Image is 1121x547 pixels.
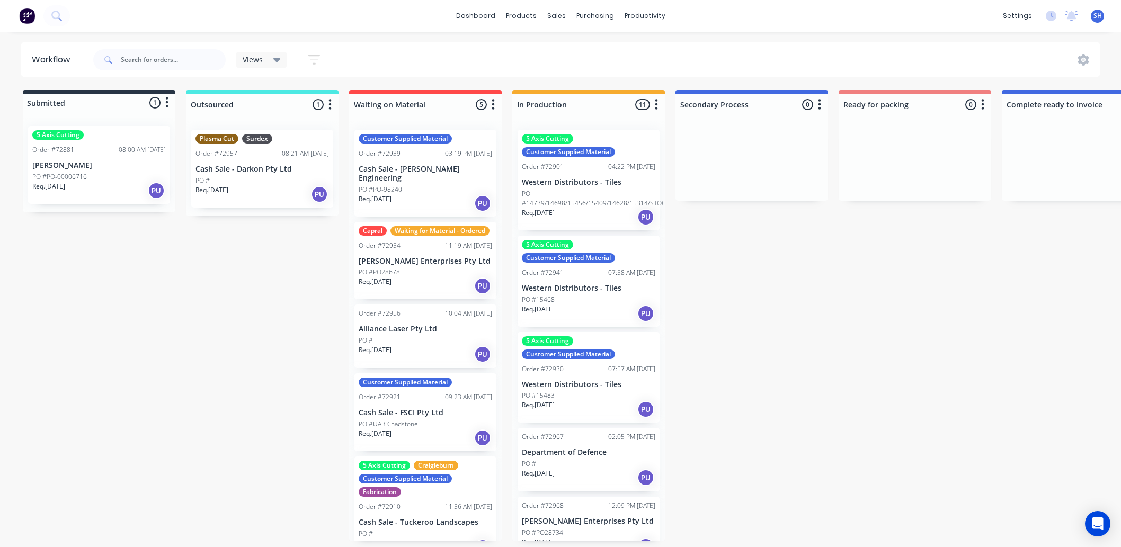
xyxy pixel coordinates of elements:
div: Workflow [32,53,75,66]
div: Order #72956 [359,309,401,318]
p: Western Distributors - Tiles [522,380,655,389]
div: PU [637,469,654,486]
div: Order #72941 [522,268,564,277]
div: Order #72901 [522,162,564,172]
div: 08:21 AM [DATE] [282,149,329,158]
p: Req. [DATE] [32,182,65,191]
div: Order #72881 [32,145,74,155]
img: Factory [19,8,35,24]
p: PO # [522,459,536,469]
p: Department of Defence [522,448,655,457]
p: Cash Sale - [PERSON_NAME] Engineering [359,165,492,183]
span: Views [243,54,263,65]
p: Req. [DATE] [522,304,555,314]
p: PO #UAB Chadstone [359,419,418,429]
div: Customer Supplied MaterialOrder #7292109:23 AM [DATE]Cash Sale - FSCI Pty LtdPO #UAB ChadstoneReq... [354,373,496,451]
div: sales [542,8,571,24]
div: 5 Axis Cutting [359,461,410,470]
div: CapralWaiting for Material - OrderedOrder #7295411:19 AM [DATE][PERSON_NAME] Enterprises Pty LtdP... [354,222,496,300]
div: Order #72968 [522,501,564,510]
div: PU [474,429,491,446]
div: Capral [359,226,387,236]
div: Surdex [242,134,272,144]
div: 11:19 AM [DATE] [445,241,492,250]
div: Order #7296702:05 PM [DATE]Department of DefencePO #Req.[DATE]PU [518,428,660,491]
div: 11:56 AM [DATE] [445,502,492,512]
p: PO # [195,176,210,185]
div: 5 Axis Cutting [522,134,573,144]
div: 5 Axis Cutting [522,240,573,249]
div: 5 Axis CuttingCustomer Supplied MaterialOrder #7290104:22 PM [DATE]Western Distributors - TilesPO... [518,130,660,230]
p: Western Distributors - Tiles [522,284,655,293]
div: Open Intercom Messenger [1085,511,1110,536]
p: PO #PO-00006716 [32,172,87,182]
div: Waiting for Material - Ordered [390,226,490,236]
div: 12:09 PM [DATE] [608,501,655,510]
div: Order #72954 [359,241,401,250]
p: Req. [DATE] [522,208,555,218]
div: PU [311,186,328,203]
div: 07:58 AM [DATE] [608,268,655,277]
p: Req. [DATE] [359,345,392,355]
p: [PERSON_NAME] Enterprises Pty Ltd [522,517,655,526]
p: Alliance Laser Pty Ltd [359,325,492,334]
p: Cash Sale - FSCI Pty Ltd [359,408,492,417]
div: Craigieburn [414,461,458,470]
div: purchasing [571,8,619,24]
div: Customer Supplied Material [359,134,452,144]
div: Customer Supplied Material [522,147,615,157]
div: 09:23 AM [DATE] [445,392,492,402]
div: PU [474,277,491,294]
div: Customer Supplied Material [359,378,452,387]
p: PO #PO-98240 [359,185,402,194]
p: Req. [DATE] [195,185,228,195]
div: productivity [619,8,671,24]
a: dashboard [451,8,501,24]
p: Req. [DATE] [522,400,555,410]
div: PU [474,195,491,212]
p: Cash Sale - Tuckeroo Landscapes [359,518,492,527]
div: Order #72910 [359,502,401,512]
p: [PERSON_NAME] [32,161,166,170]
div: PU [637,209,654,226]
p: Req. [DATE] [522,469,555,478]
div: Order #7295610:04 AM [DATE]Alliance Laser Pty LtdPO #Req.[DATE]PU [354,304,496,368]
div: Fabrication [359,487,401,497]
div: PU [637,401,654,418]
div: 08:00 AM [DATE] [119,145,166,155]
div: Order #72957 [195,149,237,158]
div: Plasma CutSurdexOrder #7295708:21 AM [DATE]Cash Sale - Darkon Pty LtdPO #Req.[DATE]PU [191,130,333,208]
div: Order #72967 [522,432,564,442]
input: Search for orders... [121,49,226,70]
span: SH [1093,11,1102,21]
div: 04:22 PM [DATE] [608,162,655,172]
div: products [501,8,542,24]
p: [PERSON_NAME] Enterprises Pty Ltd [359,257,492,266]
div: Customer Supplied Material [522,253,615,263]
div: 02:05 PM [DATE] [608,432,655,442]
p: Req. [DATE] [359,194,392,204]
p: Western Distributors - Tiles [522,178,655,187]
p: Req. [DATE] [522,537,555,547]
div: 5 Axis Cutting [32,130,84,140]
p: Req. [DATE] [359,429,392,438]
div: Order #72930 [522,364,564,374]
p: PO # [359,529,373,539]
div: 5 Axis Cutting [522,336,573,346]
div: Order #72939 [359,149,401,158]
div: Plasma Cut [195,134,238,144]
p: PO # [359,336,373,345]
div: PU [148,182,165,199]
div: 10:04 AM [DATE] [445,309,492,318]
div: 03:19 PM [DATE] [445,149,492,158]
div: PU [637,305,654,322]
div: 5 Axis CuttingCustomer Supplied MaterialOrder #7294107:58 AM [DATE]Western Distributors - TilesPO... [518,236,660,327]
p: PO #14739/14698/15456/15409/14628/15314/STOCK [522,189,669,208]
div: Customer Supplied MaterialOrder #7293903:19 PM [DATE]Cash Sale - [PERSON_NAME] EngineeringPO #PO-... [354,130,496,217]
p: PO #PO28678 [359,267,400,277]
div: Customer Supplied Material [359,474,452,483]
div: 07:57 AM [DATE] [608,364,655,374]
div: PU [474,346,491,363]
p: Req. [DATE] [359,277,392,286]
div: 5 Axis CuttingOrder #7288108:00 AM [DATE][PERSON_NAME]PO #PO-00006716Req.[DATE]PU [28,126,170,204]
